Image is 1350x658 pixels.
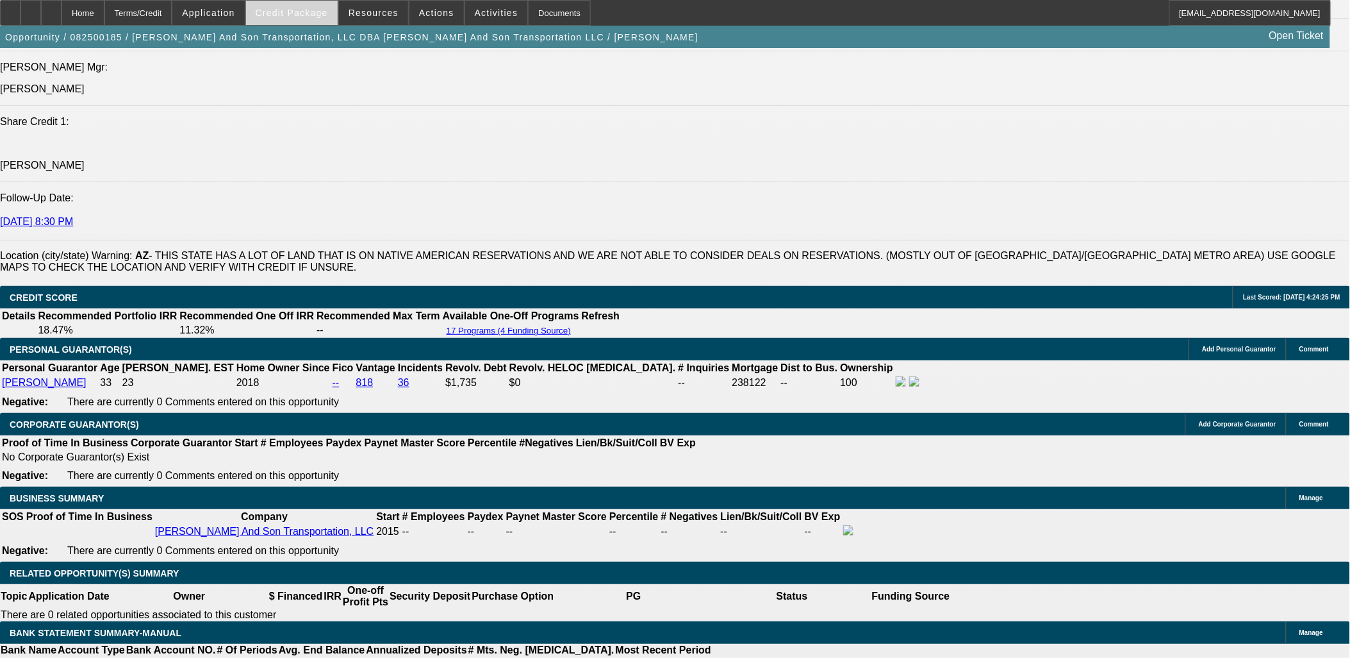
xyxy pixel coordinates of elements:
[445,362,507,373] b: Revolv. Debt
[179,310,315,323] th: Recommended One Off IRR
[1299,629,1323,636] span: Manage
[402,511,465,522] b: # Employees
[10,419,139,430] span: CORPORATE GUARANTOR(S)
[554,584,712,609] th: PG
[732,376,779,390] td: 238122
[520,437,574,448] b: #Negatives
[316,324,441,337] td: --
[509,376,677,390] td: $0
[333,377,340,388] a: --
[871,584,951,609] th: Funding Source
[1,437,129,450] th: Proof of Time In Business
[155,526,374,537] a: [PERSON_NAME] And Son Transportation, LLC
[5,32,698,42] span: Opportunity / 082500185 / [PERSON_NAME] And Son Transportation, LLC DBA [PERSON_NAME] And Son Tra...
[326,437,362,448] b: Paydex
[235,437,258,448] b: Start
[721,511,802,522] b: Lien/Bk/Suit/Coll
[1264,25,1329,47] a: Open Ticket
[475,8,518,18] span: Activities
[419,8,454,18] span: Actions
[909,376,919,387] img: linkedin-icon.png
[349,8,399,18] span: Resources
[179,324,315,337] td: 11.32%
[236,362,330,373] b: Home Owner Since
[468,511,504,522] b: Paydex
[506,526,607,537] div: --
[732,362,778,373] b: Mortgage
[172,1,244,25] button: Application
[316,310,441,323] th: Recommended Max Term
[576,437,657,448] b: Lien/Bk/Suit/Coll
[443,325,575,336] button: 17 Programs (4 Funding Source)
[661,526,718,537] div: --
[110,584,268,609] th: Owner
[10,493,104,503] span: BUSINESS SUMMARY
[840,362,893,373] b: Ownership
[409,1,464,25] button: Actions
[241,511,288,522] b: Company
[609,511,658,522] b: Percentile
[661,511,718,522] b: # Negatives
[278,644,366,657] th: Avg. End Balance
[843,525,853,536] img: facebook-icon.png
[1,510,24,523] th: SOS
[720,525,803,539] td: --
[375,525,400,539] td: 2015
[57,644,126,657] th: Account Type
[2,362,97,373] b: Personal Guarantor
[1202,346,1276,353] span: Add Personal Guarantor
[135,250,149,261] b: AZ
[268,584,324,609] th: $ Financed
[1,310,36,323] th: Details
[2,545,48,556] b: Negative:
[615,644,712,657] th: Most Recent Period
[1299,346,1329,353] span: Comment
[37,324,177,337] td: 18.47%
[677,376,730,390] td: --
[28,584,110,609] th: Application Date
[1199,421,1276,428] span: Add Corporate Guarantor
[100,362,119,373] b: Age
[122,362,234,373] b: [PERSON_NAME]. EST
[398,377,409,388] a: 36
[10,568,179,578] span: RELATED OPPORTUNITY(S) SUMMARY
[465,1,528,25] button: Activities
[26,510,153,523] th: Proof of Time In Business
[99,376,120,390] td: 33
[804,525,841,539] td: --
[1299,494,1323,502] span: Manage
[839,376,894,390] td: 100
[10,344,132,355] span: PERSONAL GUARANTOR(S)
[389,584,471,609] th: Security Deposit
[1,451,702,464] td: No Corporate Guarantor(s) Exist
[467,525,504,539] td: --
[10,628,181,638] span: BANK STATEMENT SUMMARY-MANUAL
[506,511,607,522] b: Paynet Master Score
[356,377,374,388] a: 818
[468,644,615,657] th: # Mts. Neg. [MEDICAL_DATA].
[471,584,554,609] th: Purchase Option
[468,437,516,448] b: Percentile
[122,376,235,390] td: 23
[67,396,339,407] span: There are currently 0 Comments entered on this opportunity
[339,1,408,25] button: Resources
[131,437,232,448] b: Corporate Guarantor
[342,584,389,609] th: One-off Profit Pts
[1243,294,1340,301] span: Last Scored: [DATE] 4:24:25 PM
[67,545,339,556] span: There are currently 0 Comments entered on this opportunity
[1299,421,1329,428] span: Comment
[236,377,259,388] span: 2018
[126,644,217,657] th: Bank Account NO.
[246,1,338,25] button: Credit Package
[365,644,467,657] th: Annualized Deposits
[365,437,465,448] b: Paynet Master Score
[896,376,906,387] img: facebook-icon.png
[581,310,621,323] th: Refresh
[333,362,354,373] b: Fico
[509,362,676,373] b: Revolv. HELOC [MEDICAL_DATA].
[609,526,658,537] div: --
[780,376,839,390] td: --
[37,310,177,323] th: Recommended Portfolio IRR
[713,584,871,609] th: Status
[2,377,86,388] a: [PERSON_NAME]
